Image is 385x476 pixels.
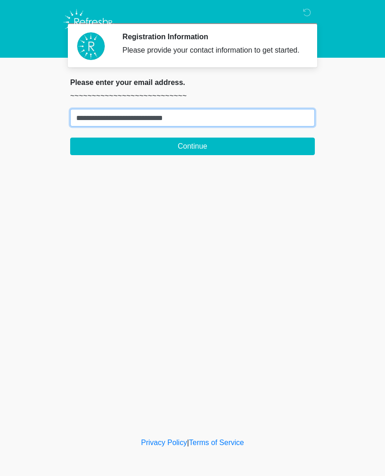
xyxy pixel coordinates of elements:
img: Agent Avatar [77,32,105,60]
h2: Please enter your email address. [70,78,315,87]
div: Please provide your contact information to get started. [122,45,301,56]
a: | [187,439,189,446]
button: Continue [70,138,315,155]
a: Terms of Service [189,439,244,446]
a: Privacy Policy [141,439,187,446]
p: ~~~~~~~~~~~~~~~~~~~~~~~~~~~ [70,90,315,102]
img: Refresh RX Logo [61,7,117,37]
